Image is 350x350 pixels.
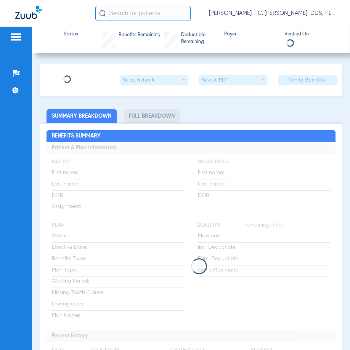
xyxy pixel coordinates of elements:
input: Search for patients [95,6,191,21]
h2: Benefits Summary [47,130,335,142]
span: Benefits Remaining [119,32,161,39]
span: Status [64,31,78,38]
span: Verified On [284,31,338,38]
span: Deductible Remaining [181,32,218,45]
span: [PERSON_NAME] - C. [PERSON_NAME], DDS, PLLC dba [PERSON_NAME] Dentistry [209,10,335,17]
img: Zuub Logo [15,6,42,19]
span: Payer [224,31,278,38]
li: Summary Breakdown [47,109,117,123]
img: Search Icon [99,10,106,17]
li: Full Breakdown [124,109,180,123]
img: hamburger-icon [10,32,22,42]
